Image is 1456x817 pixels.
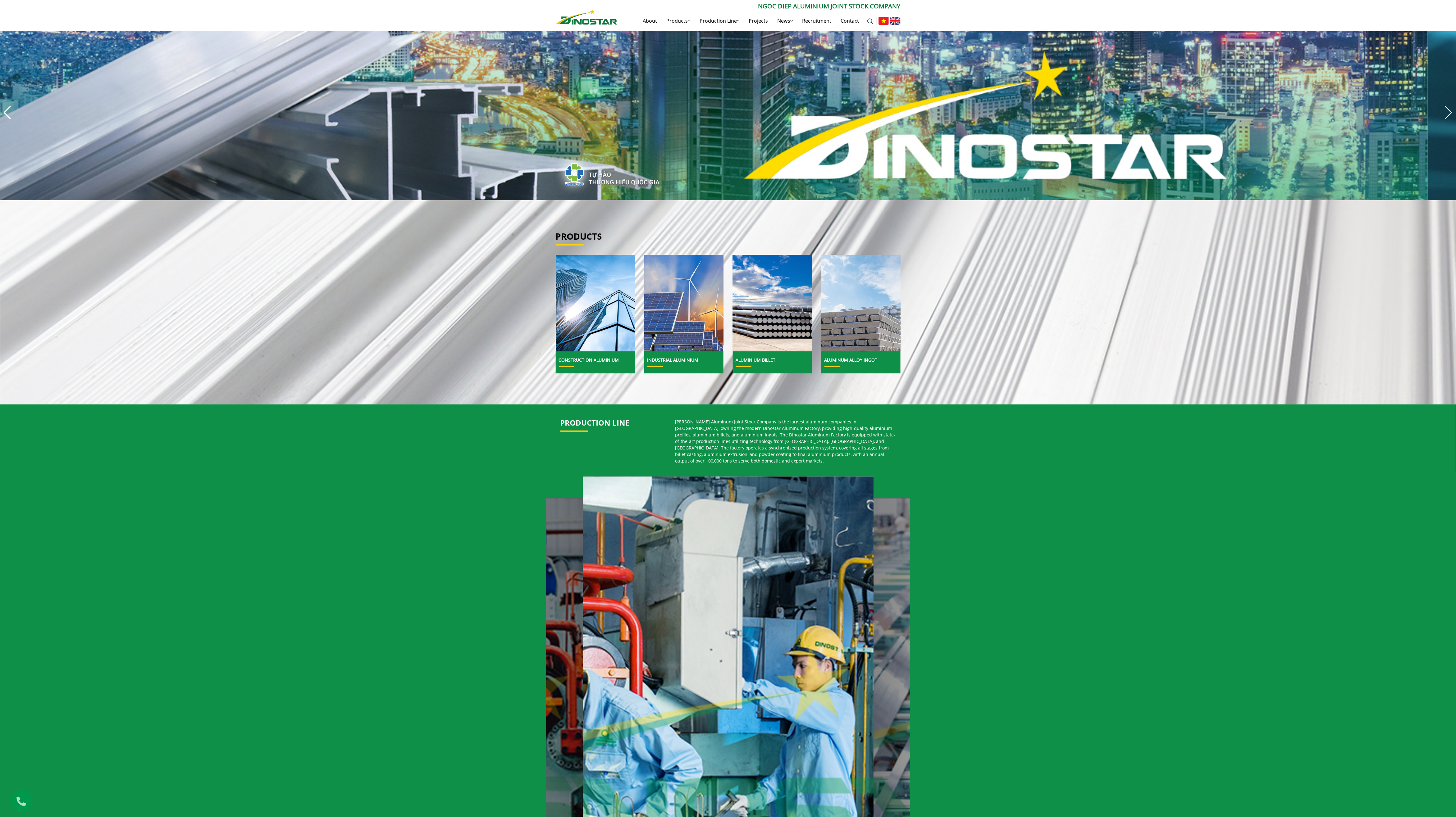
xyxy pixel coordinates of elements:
[644,255,723,352] a: Industrial aluminium
[821,255,900,351] img: Aluminum alloy ingot
[662,11,695,31] a: Products
[556,255,635,352] a: Construction Aluminium
[555,255,635,351] img: Construction Aluminium
[890,17,901,25] img: English
[1445,106,1453,120] div: Next slide
[733,255,812,352] a: Aluminium billet
[638,11,662,31] a: About
[546,152,661,194] img: thqg
[733,255,812,351] img: Aluminium billet
[556,8,617,24] a: Nhôm Dinostar
[556,9,617,25] img: Nhôm Dinostar
[798,11,836,31] a: Recruitment
[644,255,723,351] img: Industrial aluminium
[617,2,901,11] p: Ngoc Diep Aluminium Joint Stock Company
[560,418,630,428] a: PRODUCTION LINE
[824,357,878,363] a: Aluminum alloy ingot
[736,357,776,363] a: Aluminium billet
[836,11,864,31] a: Contact
[695,11,744,31] a: Production Line
[773,11,798,31] a: News
[559,357,619,363] a: Construction Aluminium
[879,17,889,25] img: Tiếng Việt
[675,418,896,464] p: [PERSON_NAME] Aluminum Joint Stock Company is the largest aluminum companies in [GEOGRAPHIC_DATA]...
[647,357,699,363] a: Industrial aluminium
[867,18,874,25] img: search
[744,11,773,31] a: Projects
[821,255,901,352] a: Aluminum alloy ingot
[556,230,602,242] a: Products
[3,106,11,120] div: Previous slide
